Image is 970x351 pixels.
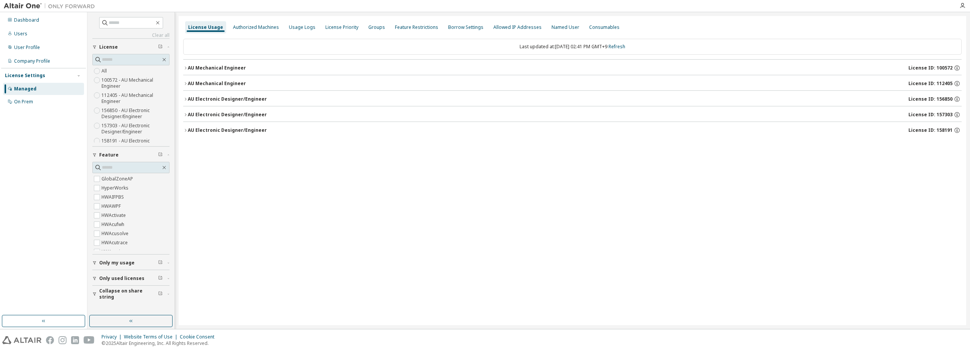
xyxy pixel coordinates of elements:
div: License Priority [325,24,358,30]
button: License [92,39,170,55]
button: AU Electronic Designer/EngineerLicense ID: 156850 [183,91,962,108]
button: Only my usage [92,255,170,271]
img: instagram.svg [59,336,67,344]
div: User Profile [14,44,40,51]
span: License ID: 157303 [908,112,953,118]
span: Clear filter [158,275,163,281]
span: License ID: 100572 [908,65,953,71]
button: Feature [92,147,170,163]
label: 158191 - AU Electronic Designer/Engineer [101,136,170,152]
span: Feature [99,152,119,158]
div: Users [14,31,27,37]
label: All [101,66,108,76]
img: youtube.svg [84,336,95,344]
div: Feature Restrictions [395,24,438,30]
div: Consumables [589,24,620,30]
div: Dashboard [14,17,39,23]
span: License ID: 112405 [908,81,953,87]
label: HWActivate [101,211,127,220]
p: © 2025 Altair Engineering, Inc. All Rights Reserved. [101,340,219,346]
a: Clear all [92,32,170,38]
label: 100572 - AU Mechanical Engineer [101,76,170,91]
span: Clear filter [158,44,163,50]
span: License ID: 158191 [908,127,953,133]
div: Company Profile [14,58,50,64]
div: AU Mechanical Engineer [188,65,246,71]
div: AU Electronic Designer/Engineer [188,112,267,118]
div: Last updated at: [DATE] 02:41 PM GMT+9 [183,39,962,55]
span: Clear filter [158,260,163,266]
div: License Settings [5,73,45,79]
button: Collapse on share string [92,286,170,302]
label: GlobalZoneAP [101,174,135,183]
div: Named User [552,24,579,30]
div: On Prem [14,99,33,105]
label: 157303 - AU Electronic Designer/Engineer [101,121,170,136]
div: AU Electronic Designer/Engineer [188,127,267,133]
button: AU Electronic Designer/EngineerLicense ID: 157303 [183,106,962,123]
label: 156850 - AU Electronic Designer/Engineer [101,106,170,121]
span: Only my usage [99,260,135,266]
label: HWAIFPBS [101,193,125,202]
img: altair_logo.svg [2,336,41,344]
img: linkedin.svg [71,336,79,344]
div: Website Terms of Use [124,334,180,340]
span: Clear filter [158,291,163,297]
div: Privacy [101,334,124,340]
div: Authorized Machines [233,24,279,30]
div: Usage Logs [289,24,315,30]
label: HWAcufwh [101,220,126,229]
button: AU Mechanical EngineerLicense ID: 100572 [183,60,962,76]
span: Only used licenses [99,275,144,281]
button: Only used licenses [92,270,170,287]
label: HWAcusolve [101,229,130,238]
div: AU Mechanical Engineer [188,81,246,87]
div: Allowed IP Addresses [493,24,542,30]
button: AU Electronic Designer/EngineerLicense ID: 158191 [183,122,962,139]
button: AU Mechanical EngineerLicense ID: 112405 [183,75,962,92]
div: Managed [14,86,36,92]
div: License Usage [188,24,223,30]
span: Clear filter [158,152,163,158]
span: License ID: 156850 [908,96,953,102]
img: facebook.svg [46,336,54,344]
img: Altair One [4,2,99,10]
a: Refresh [609,43,625,50]
div: Groups [368,24,385,30]
div: AU Electronic Designer/Engineer [188,96,267,102]
label: HyperWorks [101,183,130,193]
label: HWAcuview [101,247,128,256]
div: Cookie Consent [180,334,219,340]
div: Borrow Settings [448,24,483,30]
span: License [99,44,118,50]
span: Collapse on share string [99,288,158,300]
label: 112405 - AU Mechanical Engineer [101,91,170,106]
label: HWAcutrace [101,238,129,247]
label: HWAWPF [101,202,122,211]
